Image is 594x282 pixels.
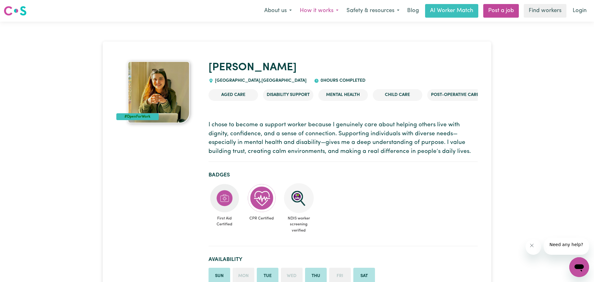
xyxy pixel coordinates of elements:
[427,89,483,101] li: Post-operative care
[283,213,315,236] span: NDIS worker screening verified
[319,78,365,83] span: 0 hours completed
[403,4,423,18] a: Blog
[247,183,277,213] img: Care and support worker has completed CPR Certification
[526,239,541,255] iframe: Close message
[569,257,589,277] iframe: Button to launch messaging window
[296,4,342,17] button: How it works
[569,4,590,18] a: Login
[209,62,297,73] a: [PERSON_NAME]
[425,4,478,18] a: AI Worker Match
[524,4,566,18] a: Find workers
[4,5,27,16] img: Careseekers logo
[213,78,307,83] span: [GEOGRAPHIC_DATA] , [GEOGRAPHIC_DATA]
[210,183,239,213] img: Care and support worker has completed First Aid Certification
[544,238,589,255] iframe: Message from company
[116,61,201,123] a: Sania's profile picture'#OpenForWork
[128,61,190,123] img: Sania
[263,89,313,101] li: Disability Support
[284,183,314,213] img: NDIS Worker Screening Verified
[342,4,403,17] button: Safety & resources
[4,4,27,18] a: Careseekers logo
[246,213,278,224] span: CPR Certified
[483,4,519,18] a: Post a job
[209,256,478,263] h2: Availability
[260,4,296,17] button: About us
[209,213,241,230] span: First Aid Certified
[373,89,422,101] li: Child care
[318,89,368,101] li: Mental Health
[209,172,478,178] h2: Badges
[116,113,159,120] div: #OpenForWork
[209,121,478,156] p: I chose to become a support worker because I genuinely care about helping others live with dignit...
[209,89,258,101] li: Aged Care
